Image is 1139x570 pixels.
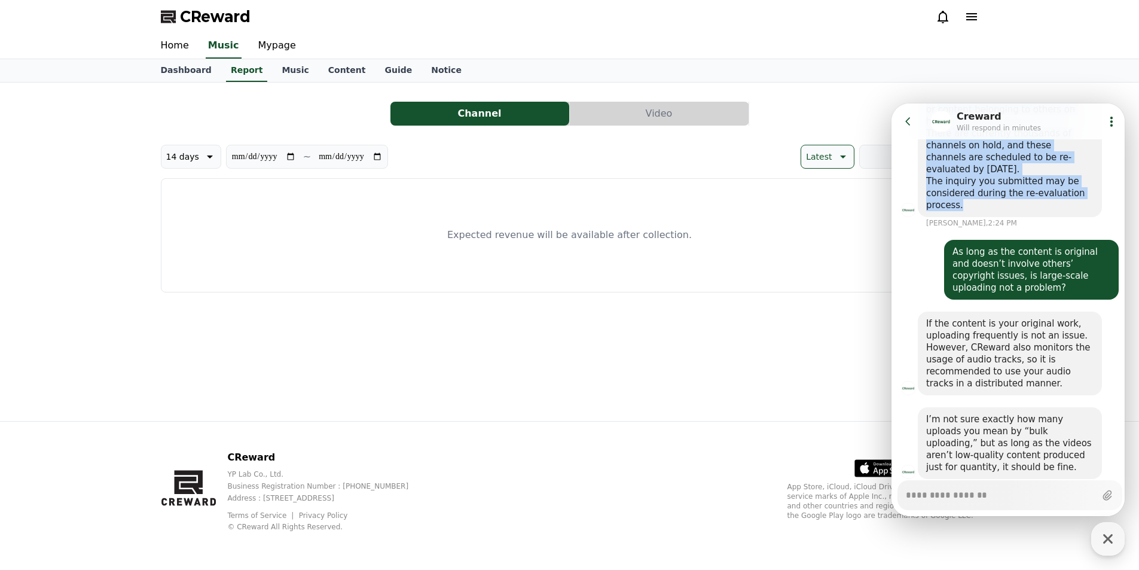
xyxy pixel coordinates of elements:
a: Mypage [249,33,306,59]
p: 14 days [166,148,199,165]
button: 14 days [161,145,221,169]
a: Dashboard [151,59,221,82]
a: Notice [422,59,471,82]
p: YP Lab Co., Ltd. [227,470,427,479]
a: Video [570,102,749,126]
p: © CReward All Rights Reserved. [227,522,427,532]
a: Guide [375,59,422,82]
p: App Store, iCloud, iCloud Drive, and iTunes Store are service marks of Apple Inc., registered in ... [787,482,979,520]
a: Terms of Service [227,511,295,520]
a: Privacy Policy [299,511,348,520]
p: Address : [STREET_ADDRESS] [227,493,427,503]
a: Home [151,33,199,59]
a: CReward [161,7,251,26]
a: Channel [390,102,570,126]
iframe: Channel chat [891,103,1125,516]
p: ~ [303,150,311,164]
button: Latest [801,145,854,169]
p: Expected revenue will be available after collection. [447,228,692,242]
button: Video [570,102,749,126]
p: Latest [806,148,832,165]
a: Report [226,59,268,82]
button: Channel [390,102,569,126]
p: Business Registration Number : [PHONE_NUMBER] [227,481,427,491]
span: CReward [180,7,251,26]
a: Music [206,33,242,59]
a: Content [319,59,375,82]
a: Music [272,59,318,82]
p: CReward [227,450,427,465]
